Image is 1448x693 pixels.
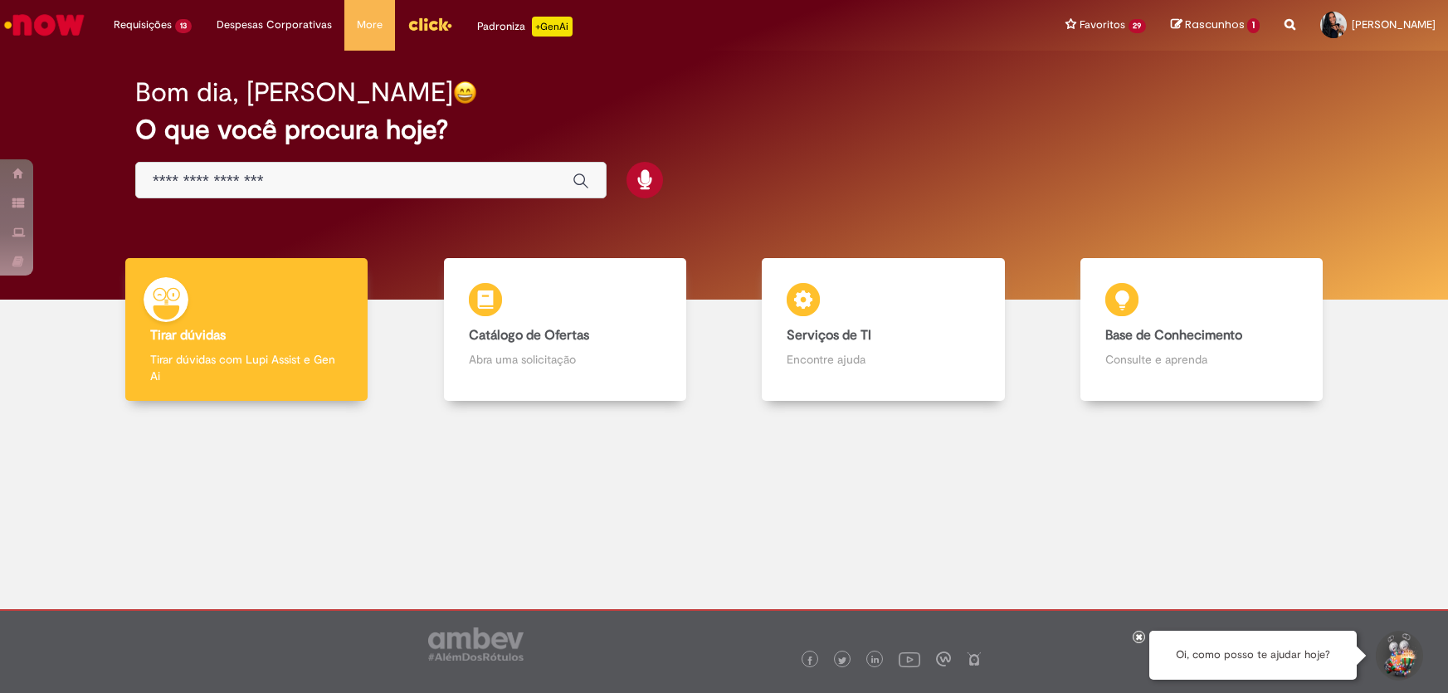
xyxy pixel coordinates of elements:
span: Favoritos [1080,17,1125,33]
img: logo_footer_ambev_rotulo_gray.png [428,627,524,661]
a: Catálogo de Ofertas Abra uma solicitação [406,258,724,402]
h2: Bom dia, [PERSON_NAME] [135,78,453,107]
img: logo_footer_naosei.png [967,652,982,666]
span: 13 [175,19,192,33]
b: Serviços de TI [787,327,871,344]
span: Requisições [114,17,172,33]
img: logo_footer_facebook.png [806,656,814,665]
h2: O que você procura hoje? [135,115,1313,144]
span: 1 [1247,18,1260,33]
img: ServiceNow [2,8,87,41]
a: Serviços de TI Encontre ajuda [724,258,1043,402]
button: Iniciar Conversa de Suporte [1373,631,1423,681]
a: Base de Conhecimento Consulte e aprenda [1042,258,1361,402]
span: Rascunhos [1185,17,1245,32]
img: happy-face.png [453,81,477,105]
img: logo_footer_workplace.png [936,652,951,666]
span: More [357,17,383,33]
p: Encontre ajuda [787,351,979,368]
img: logo_footer_youtube.png [899,648,920,670]
img: click_logo_yellow_360x200.png [407,12,452,37]
a: Rascunhos [1171,17,1260,33]
p: Abra uma solicitação [469,351,661,368]
div: Padroniza [477,17,573,37]
a: Tirar dúvidas Tirar dúvidas com Lupi Assist e Gen Ai [87,258,406,402]
span: Despesas Corporativas [217,17,332,33]
b: Tirar dúvidas [150,327,226,344]
b: Base de Conhecimento [1105,327,1242,344]
p: Tirar dúvidas com Lupi Assist e Gen Ai [150,351,343,384]
b: Catálogo de Ofertas [469,327,589,344]
div: Oi, como posso te ajudar hoje? [1149,631,1357,680]
p: Consulte e aprenda [1105,351,1298,368]
img: logo_footer_twitter.png [838,656,846,665]
img: logo_footer_linkedin.png [871,656,880,666]
p: +GenAi [532,17,573,37]
span: 29 [1129,19,1147,33]
span: [PERSON_NAME] [1352,17,1436,32]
